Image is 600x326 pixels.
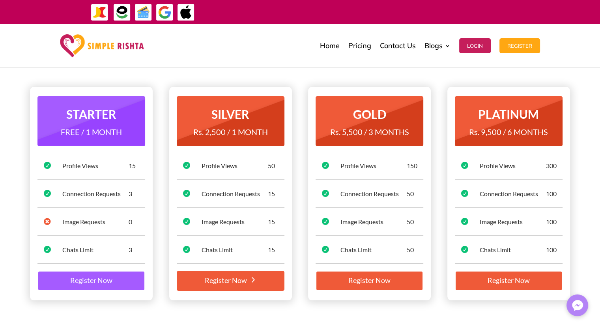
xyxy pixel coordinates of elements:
[322,218,329,225] span: 
[340,217,407,226] div: Image Requests
[380,26,416,66] a: Contact Us
[322,162,329,169] span: 
[37,271,145,291] a: Register Now
[461,218,468,225] span: 
[320,26,340,66] a: Home
[459,38,491,53] button: Login
[480,161,546,170] div: Profile Views
[369,5,386,19] strong: جاز کیش
[499,26,540,66] a: Register
[461,246,468,253] span: 
[91,4,108,21] img: JazzCash-icon
[135,4,152,21] img: Credit Cards
[202,217,268,226] div: Image Requests
[61,127,122,137] span: FREE / 1 MONTH
[62,217,129,226] div: Image Requests
[62,189,129,198] div: Connection Requests
[340,245,407,254] div: Chats Limit
[177,4,195,21] img: ApplePay-icon
[183,190,190,197] span: 
[480,189,546,198] div: Connection Requests
[62,245,129,254] div: Chats Limit
[183,162,190,169] span: 
[461,190,468,197] span: 
[322,246,329,253] span: 
[202,245,268,254] div: Chats Limit
[353,107,386,121] strong: GOLD
[44,246,51,253] span: 
[348,26,371,66] a: Pricing
[113,4,131,21] img: EasyPaisa-icon
[44,190,51,197] span: 
[478,107,539,121] strong: PLATINUM
[211,107,249,121] strong: SILVER
[340,189,407,198] div: Connection Requests
[424,26,450,66] a: Blogs
[322,190,329,197] span: 
[455,271,563,291] a: Register Now
[570,298,585,313] img: Messenger
[316,271,423,291] a: Register Now
[193,127,268,137] span: Rs. 2,500 / 1 MONTH
[183,218,190,225] span: 
[44,218,51,225] span: 
[330,127,409,137] span: Rs. 5,500 / 3 MONTHS
[66,107,116,121] strong: STARTER
[480,245,546,254] div: Chats Limit
[461,162,468,169] span: 
[340,161,407,170] div: Profile Views
[469,127,548,137] span: Rs. 9,500 / 6 MONTHS
[177,271,284,291] a: Register Now
[156,4,174,21] img: GooglePay-icon
[62,161,129,170] div: Profile Views
[350,5,367,19] strong: ایزی پیسہ
[202,161,268,170] div: Profile Views
[44,162,51,169] span: 
[459,26,491,66] a: Login
[183,246,190,253] span: 
[219,7,559,17] div: ایپ میں پیمنٹ صرف گوگل پے اور ایپل پے کے ذریعے ممکن ہے۔ ، یا کریڈٹ کارڈ کے ذریعے ویب سائٹ پر ہوگی۔
[499,38,540,53] button: Register
[480,217,546,226] div: Image Requests
[202,189,268,198] div: Connection Requests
